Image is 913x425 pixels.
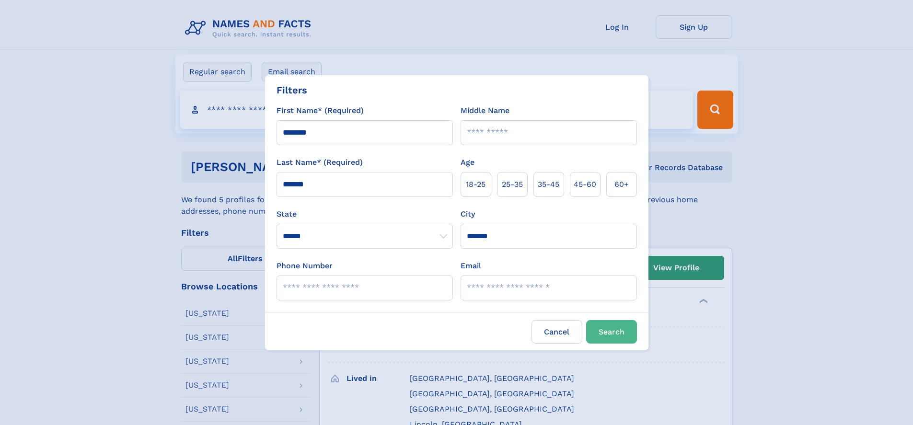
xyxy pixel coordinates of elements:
span: 45‑60 [574,179,596,190]
label: Age [461,157,474,168]
div: Filters [277,83,307,97]
span: 25‑35 [502,179,523,190]
label: Last Name* (Required) [277,157,363,168]
button: Search [586,320,637,344]
span: 18‑25 [466,179,485,190]
label: City [461,208,475,220]
label: Phone Number [277,260,333,272]
span: 60+ [614,179,629,190]
label: State [277,208,453,220]
span: 35‑45 [538,179,559,190]
label: Middle Name [461,105,509,116]
label: First Name* (Required) [277,105,364,116]
label: Email [461,260,481,272]
label: Cancel [532,320,582,344]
